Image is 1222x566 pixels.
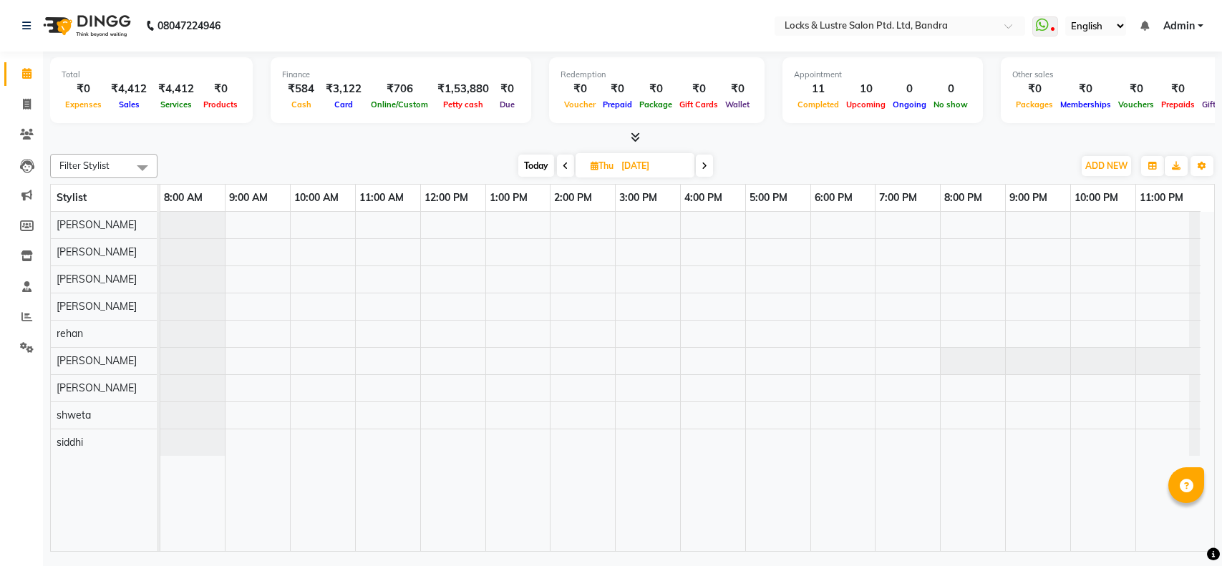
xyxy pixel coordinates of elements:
[37,6,135,46] img: logo
[636,81,676,97] div: ₹0
[288,99,315,109] span: Cash
[57,218,137,231] span: [PERSON_NAME]
[200,99,241,109] span: Products
[551,187,596,208] a: 2:00 PM
[62,99,105,109] span: Expenses
[722,99,753,109] span: Wallet
[57,354,137,367] span: [PERSON_NAME]
[152,81,200,97] div: ₹4,412
[930,81,971,97] div: 0
[57,300,137,313] span: [PERSON_NAME]
[599,99,636,109] span: Prepaid
[616,187,661,208] a: 3:00 PM
[599,81,636,97] div: ₹0
[889,81,930,97] div: 0
[57,273,137,286] span: [PERSON_NAME]
[1071,187,1122,208] a: 10:00 PM
[1085,160,1128,171] span: ADD NEW
[1162,509,1208,552] iframe: chat widget
[57,327,83,340] span: rehan
[486,187,531,208] a: 1:00 PM
[157,99,195,109] span: Services
[1158,81,1198,97] div: ₹0
[636,99,676,109] span: Package
[681,187,726,208] a: 4:00 PM
[496,99,518,109] span: Due
[160,187,206,208] a: 8:00 AM
[1158,99,1198,109] span: Prepaids
[676,81,722,97] div: ₹0
[200,81,241,97] div: ₹0
[356,187,407,208] a: 11:00 AM
[421,187,472,208] a: 12:00 PM
[320,81,367,97] div: ₹3,122
[587,160,617,171] span: Thu
[746,187,791,208] a: 5:00 PM
[1057,99,1115,109] span: Memberships
[1136,187,1187,208] a: 11:00 PM
[282,81,320,97] div: ₹584
[495,81,520,97] div: ₹0
[432,81,495,97] div: ₹1,53,880
[157,6,220,46] b: 08047224946
[57,381,137,394] span: [PERSON_NAME]
[105,81,152,97] div: ₹4,412
[794,81,843,97] div: 11
[1012,99,1057,109] span: Packages
[291,187,342,208] a: 10:00 AM
[1006,187,1051,208] a: 9:00 PM
[1012,81,1057,97] div: ₹0
[115,99,143,109] span: Sales
[226,187,271,208] a: 9:00 AM
[57,409,91,421] span: shweta
[62,81,105,97] div: ₹0
[794,99,843,109] span: Completed
[1115,81,1158,97] div: ₹0
[331,99,357,109] span: Card
[1057,81,1115,97] div: ₹0
[561,69,753,81] div: Redemption
[367,99,432,109] span: Online/Custom
[367,81,432,97] div: ₹706
[57,436,83,449] span: siddhi
[518,155,554,177] span: Today
[59,160,110,171] span: Filter Stylist
[876,187,921,208] a: 7:00 PM
[561,81,599,97] div: ₹0
[722,81,753,97] div: ₹0
[930,99,971,109] span: No show
[282,69,520,81] div: Finance
[57,191,87,204] span: Stylist
[1163,19,1195,34] span: Admin
[843,81,889,97] div: 10
[811,187,856,208] a: 6:00 PM
[561,99,599,109] span: Voucher
[889,99,930,109] span: Ongoing
[617,155,689,177] input: 2025-09-04
[440,99,487,109] span: Petty cash
[62,69,241,81] div: Total
[843,99,889,109] span: Upcoming
[1115,99,1158,109] span: Vouchers
[676,99,722,109] span: Gift Cards
[794,69,971,81] div: Appointment
[941,187,986,208] a: 8:00 PM
[1082,156,1131,176] button: ADD NEW
[57,245,137,258] span: [PERSON_NAME]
